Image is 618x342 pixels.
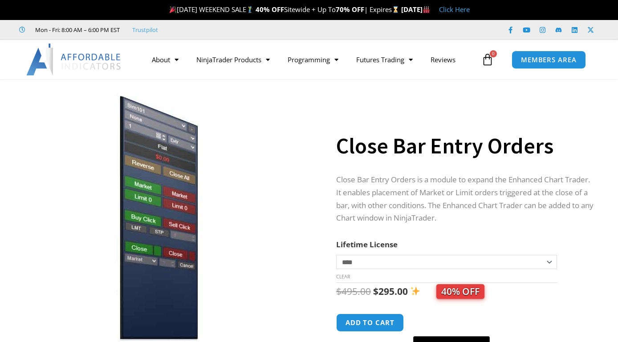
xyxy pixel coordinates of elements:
h1: Close Bar Entry Orders [336,130,596,161]
img: 🎉 [170,6,176,13]
strong: 40% OFF [256,5,284,14]
span: [DATE] WEEKEND SALE Sitewide + Up To | Expires [167,5,401,14]
a: Click Here [439,5,470,14]
bdi: 495.00 [336,285,371,298]
span: Mon - Fri: 8:00 AM – 6:00 PM EST [33,24,120,35]
p: Close Bar Entry Orders is a module to expand the Enhanced Chart Trader. It enables placement of M... [336,173,596,225]
span: 0 [490,50,497,57]
img: ✨ [411,286,420,296]
bdi: 295.00 [373,285,408,298]
strong: 70% OFF [336,5,364,14]
span: $ [373,285,378,298]
iframe: Secure express checkout frame [411,312,492,334]
a: 0 [468,47,507,72]
button: Add to cart [336,314,404,332]
img: CloseBarOrders [17,95,303,341]
span: $ [336,285,342,298]
img: 🏭 [423,6,430,13]
span: 40% OFF [436,284,484,299]
a: MEMBERS AREA [512,51,586,69]
a: Programming [279,49,347,70]
strong: [DATE] [401,5,430,14]
nav: Menu [143,49,479,70]
a: Clear options [336,274,350,280]
img: ⌛ [392,6,399,13]
label: Lifetime License [336,239,398,249]
img: LogoAI | Affordable Indicators – NinjaTrader [26,44,122,76]
img: 🏌️‍♂️ [247,6,253,13]
a: About [143,49,187,70]
a: NinjaTrader Products [187,49,279,70]
a: Reviews [422,49,464,70]
span: MEMBERS AREA [521,56,577,63]
a: Trustpilot [132,24,158,35]
a: Futures Trading [347,49,422,70]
